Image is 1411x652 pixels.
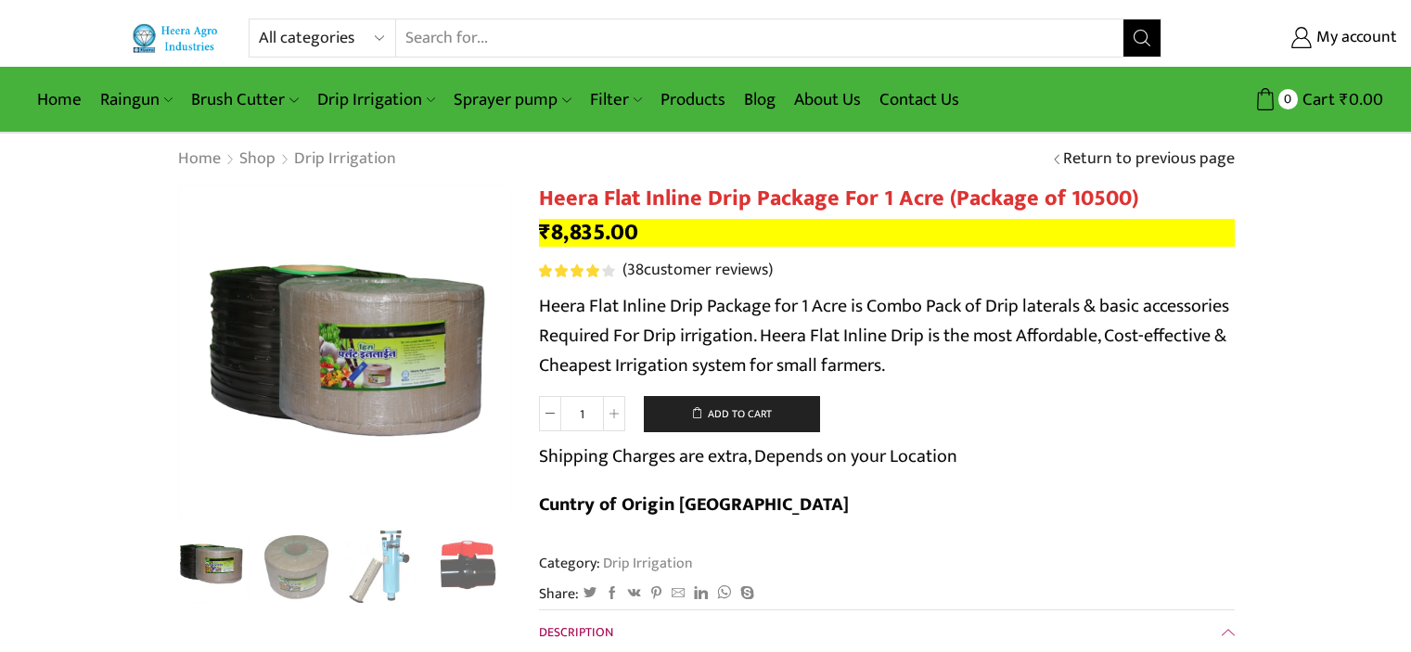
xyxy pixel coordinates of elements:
[785,78,870,121] a: About Us
[651,78,735,121] a: Products
[177,147,397,172] nav: Breadcrumb
[1123,19,1161,57] button: Search button
[293,147,397,172] a: Drip Irrigation
[539,441,957,471] p: Shipping Charges are extra, Depends on your Location
[539,291,1235,380] p: Heera Flat Inline Drip Package for 1 Acre is Combo Pack of Drip laterals & basic accessories Requ...
[238,147,276,172] a: Shop
[182,78,307,121] a: Brush Cutter
[344,529,421,606] img: Heera-super-clean-filter
[539,489,849,520] b: Cuntry of Origin [GEOGRAPHIC_DATA]
[91,78,182,121] a: Raingun
[1340,85,1383,114] bdi: 0.00
[177,147,222,172] a: Home
[735,78,785,121] a: Blog
[870,78,968,121] a: Contact Us
[539,213,551,251] span: ₹
[622,259,773,283] a: (38customer reviews)
[258,529,335,606] img: Flat Inline Drip Package
[539,264,614,277] div: Rated 4.21 out of 5
[539,185,1235,212] h1: Heera Flat Inline Drip Package For 1 Acre (Package of 10500)
[258,529,335,606] a: Drip Package Flat Inline2
[539,553,693,574] span: Category:
[581,78,651,121] a: Filter
[561,396,603,431] input: Product quantity
[1189,21,1397,55] a: My account
[28,78,91,121] a: Home
[430,529,507,606] img: Flow Control Valve
[1312,26,1397,50] span: My account
[1063,147,1235,172] a: Return to previous page
[173,526,250,603] img: Flat Inline
[1298,87,1335,112] span: Cart
[177,185,511,519] img: Flat Inline
[627,256,644,284] span: 38
[177,185,511,519] div: 1 / 10
[539,213,638,251] bdi: 8,835.00
[344,529,421,603] li: 3 / 10
[430,529,507,603] li: 4 / 10
[539,264,618,277] span: 38
[600,551,693,575] a: Drip Irrigation
[539,264,602,277] span: Rated out of 5 based on customer ratings
[173,529,250,603] li: 1 / 10
[308,78,444,121] a: Drip Irrigation
[430,529,507,606] a: ball-vavle
[258,529,335,603] li: 2 / 10
[396,19,1124,57] input: Search for...
[444,78,580,121] a: Sprayer pump
[1278,89,1298,109] span: 0
[644,396,820,433] button: Add to cart
[1340,85,1349,114] span: ₹
[539,621,613,643] span: Description
[1180,83,1383,117] a: 0 Cart ₹0.00
[539,583,579,605] span: Share:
